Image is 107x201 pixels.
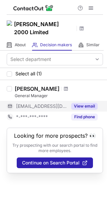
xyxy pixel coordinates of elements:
[10,56,51,63] div: Select department
[15,93,103,99] div: General Manager
[86,42,100,48] span: Similar
[7,20,12,34] img: fa771d2dc742a4f7ad5310214130a616
[22,160,80,165] span: Continue on Search Portal
[13,4,53,12] img: ContactOut v5.3.10
[14,133,96,139] header: Looking for more prospects? 👀
[16,103,67,109] span: [EMAIL_ADDRESS][DOMAIN_NAME]
[15,85,60,92] div: [PERSON_NAME]
[12,143,98,153] p: Try prospecting with our search portal to find more employees.
[15,42,26,48] span: About
[71,103,98,110] button: Reveal Button
[14,20,74,36] h1: [PERSON_NAME] 2000 Limited
[71,114,98,120] button: Reveal Button
[15,71,42,76] span: Select all (1)
[17,157,93,168] button: Continue on Search Portal
[40,42,72,48] span: Decision makers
